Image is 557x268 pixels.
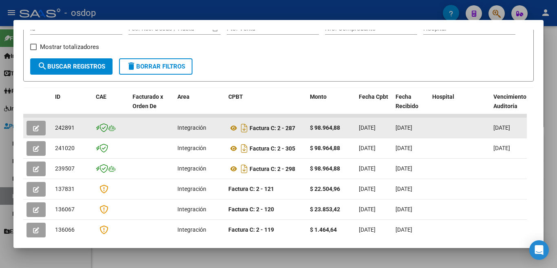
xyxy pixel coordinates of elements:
[93,88,129,124] datatable-header-cell: CAE
[55,165,75,172] span: 239507
[396,93,418,109] span: Fecha Recibido
[310,226,337,233] strong: $ 1.464,64
[429,88,490,124] datatable-header-cell: Hospital
[55,145,75,151] span: 241020
[396,165,412,172] span: [DATE]
[396,145,412,151] span: [DATE]
[310,206,340,213] strong: $ 23.853,42
[126,61,136,71] mat-icon: delete
[359,124,376,131] span: [DATE]
[493,93,526,109] span: Vencimiento Auditoría
[174,88,225,124] datatable-header-cell: Area
[359,206,376,213] span: [DATE]
[177,206,206,213] span: Integración
[211,24,220,33] button: Open calendar
[40,42,99,52] span: Mostrar totalizadores
[396,124,412,131] span: [DATE]
[239,162,250,175] i: Descargar documento
[239,142,250,155] i: Descargar documento
[38,63,105,70] span: Buscar Registros
[250,125,295,131] strong: Factura C: 2 - 287
[396,206,412,213] span: [DATE]
[55,206,75,213] span: 136067
[228,206,274,213] strong: Factura C: 2 - 120
[396,186,412,192] span: [DATE]
[359,93,388,100] span: Fecha Cpbt
[359,226,376,233] span: [DATE]
[359,145,376,151] span: [DATE]
[490,88,527,124] datatable-header-cell: Vencimiento Auditoría
[310,124,340,131] strong: $ 98.964,88
[310,93,327,100] span: Monto
[493,145,510,151] span: [DATE]
[250,145,295,152] strong: Factura C: 2 - 305
[250,166,295,172] strong: Factura C: 2 - 298
[356,88,392,124] datatable-header-cell: Fecha Cpbt
[228,226,274,233] strong: Factura C: 2 - 119
[55,226,75,233] span: 136066
[30,58,113,75] button: Buscar Registros
[228,186,274,192] strong: Factura C: 2 - 121
[52,88,93,124] datatable-header-cell: ID
[228,93,243,100] span: CPBT
[493,124,510,131] span: [DATE]
[119,58,192,75] button: Borrar Filtros
[396,226,412,233] span: [DATE]
[55,93,60,100] span: ID
[359,186,376,192] span: [DATE]
[177,124,206,131] span: Integración
[225,88,307,124] datatable-header-cell: CPBT
[133,93,163,109] span: Facturado x Orden De
[177,226,206,233] span: Integración
[55,186,75,192] span: 137831
[96,93,106,100] span: CAE
[432,93,454,100] span: Hospital
[55,124,75,131] span: 242891
[359,165,376,172] span: [DATE]
[177,93,190,100] span: Area
[310,145,340,151] strong: $ 98.964,88
[392,88,429,124] datatable-header-cell: Fecha Recibido
[529,240,549,260] div: Open Intercom Messenger
[177,145,206,151] span: Integración
[310,186,340,192] strong: $ 22.504,96
[129,88,174,124] datatable-header-cell: Facturado x Orden De
[177,186,206,192] span: Integración
[239,122,250,135] i: Descargar documento
[310,165,340,172] strong: $ 98.964,88
[126,63,185,70] span: Borrar Filtros
[307,88,356,124] datatable-header-cell: Monto
[38,61,47,71] mat-icon: search
[177,165,206,172] span: Integración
